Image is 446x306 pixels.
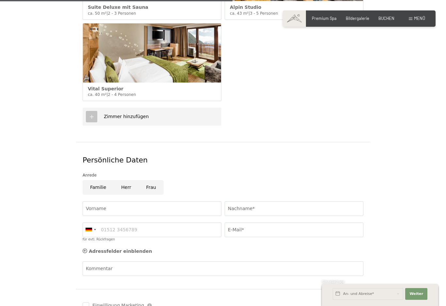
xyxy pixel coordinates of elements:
[409,291,423,297] span: Weiter
[248,11,250,16] span: |
[88,5,148,10] span: Suite Deluxe mit Sauna
[83,222,221,237] input: 01512 3456789
[88,11,106,16] span: ca. 50 m²
[346,16,369,21] a: Bildergalerie
[83,237,115,241] label: für evtl. Rückfragen
[104,114,149,119] span: Zimmer hinzufügen
[405,288,427,300] button: Weiter
[106,92,108,97] span: |
[83,23,221,83] img: Vital Superior
[322,280,344,284] span: Schnellanfrage
[250,11,278,16] span: 3 - 5 Personen
[83,172,363,178] div: Anrede
[89,249,152,254] span: Adressfelder einblenden
[88,92,106,97] span: ca. 40 m²
[108,92,136,97] span: 2 - 4 Personen
[106,11,108,16] span: |
[108,11,136,16] span: 2 - 3 Personen
[230,11,248,16] span: ca. 43 m²
[414,16,425,21] span: Menü
[230,5,261,10] span: Alpin Studio
[83,223,98,237] div: Germany (Deutschland): +49
[88,86,123,91] span: Vital Superior
[83,155,363,165] div: Persönliche Daten
[312,16,337,21] a: Premium Spa
[378,16,394,21] a: BUCHEN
